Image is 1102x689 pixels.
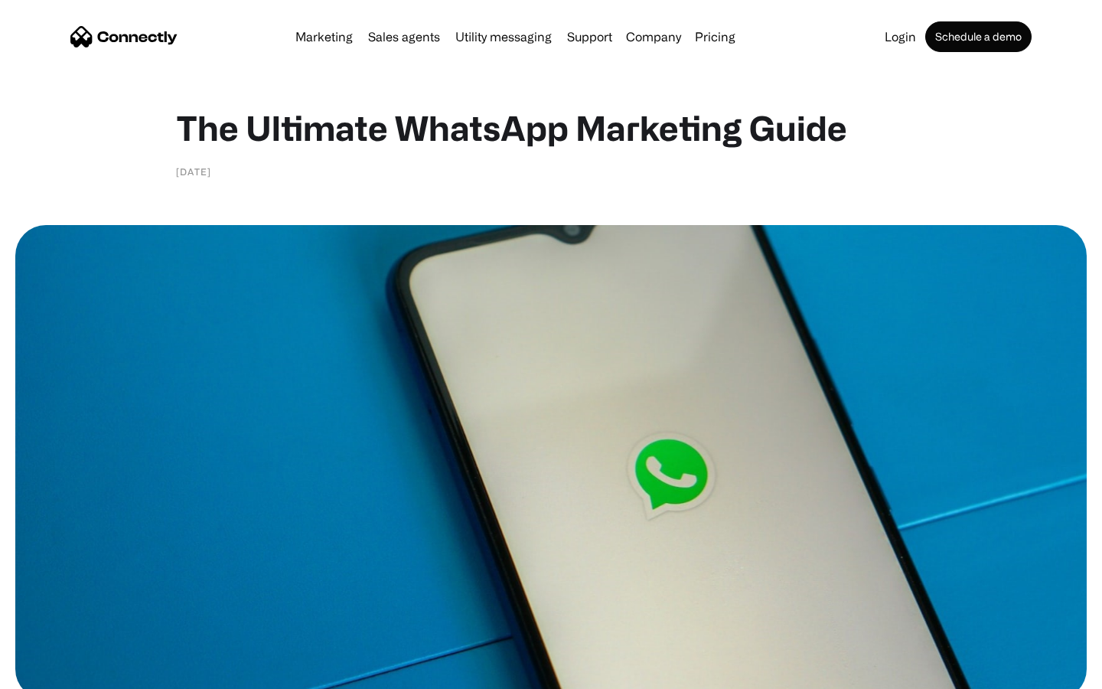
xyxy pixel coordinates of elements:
[925,21,1032,52] a: Schedule a demo
[15,662,92,684] aside: Language selected: English
[449,31,558,43] a: Utility messaging
[626,26,681,47] div: Company
[31,662,92,684] ul: Language list
[176,107,926,149] h1: The Ultimate WhatsApp Marketing Guide
[621,26,686,47] div: Company
[289,31,359,43] a: Marketing
[689,31,742,43] a: Pricing
[176,164,211,179] div: [DATE]
[561,31,618,43] a: Support
[879,31,922,43] a: Login
[362,31,446,43] a: Sales agents
[70,25,178,48] a: home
